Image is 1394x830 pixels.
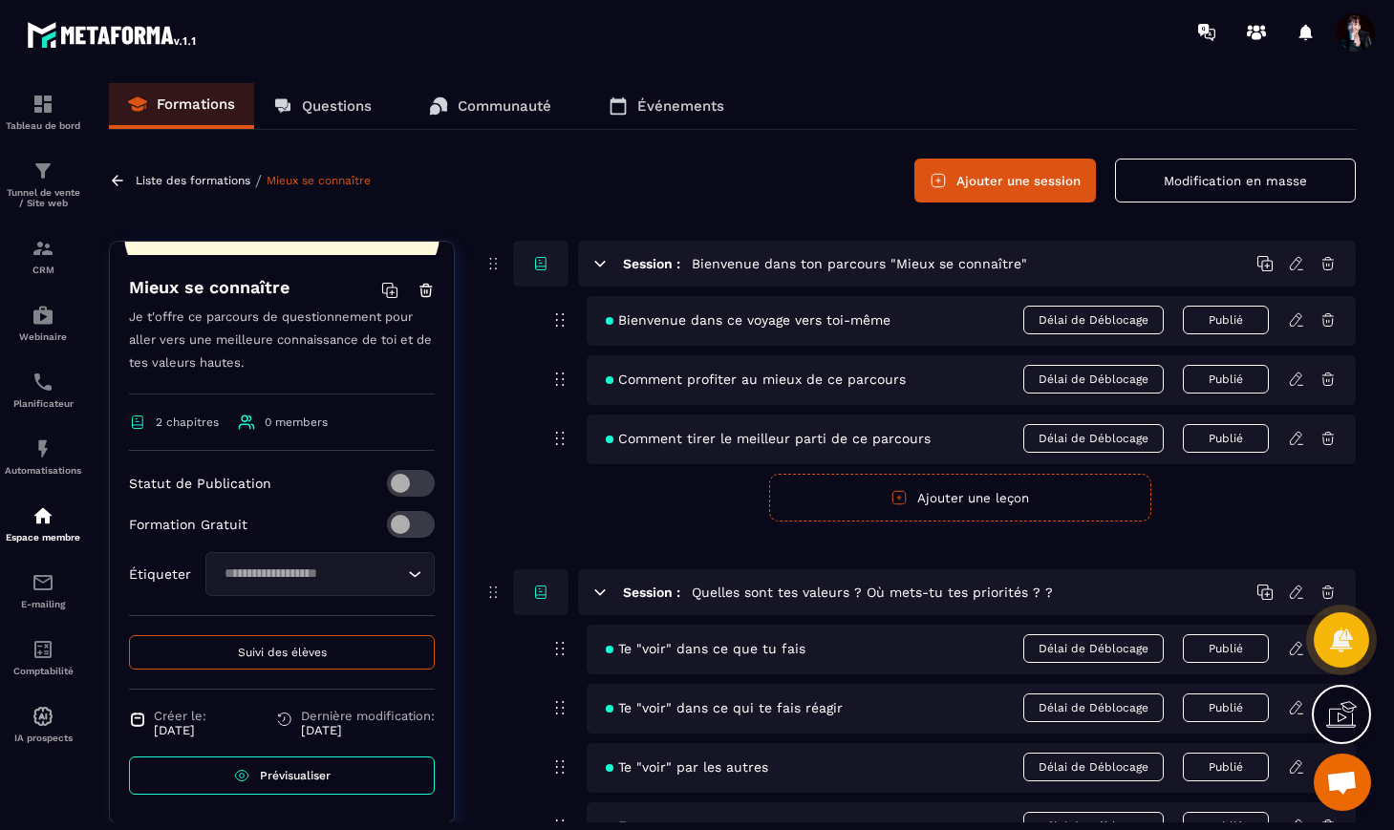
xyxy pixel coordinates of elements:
[1023,753,1164,781] span: Délai de Déblocage
[5,78,81,145] a: formationformationTableau de bord
[5,557,81,624] a: emailemailE-mailing
[157,96,235,113] p: Formations
[302,97,372,115] p: Questions
[267,174,371,187] a: Mieux se connaître
[129,756,435,795] a: Prévisualiser
[27,17,199,52] img: logo
[5,599,81,609] p: E-mailing
[5,120,81,131] p: Tableau de bord
[154,723,206,737] p: [DATE]
[32,504,54,527] img: automations
[255,172,262,190] span: /
[5,265,81,275] p: CRM
[5,289,81,356] a: automationsautomationsWebinaire
[32,437,54,460] img: automations
[5,465,81,476] p: Automatisations
[606,431,931,446] span: Comment tirer le meilleur parti de ce parcours
[623,585,680,600] h6: Session :
[32,571,54,594] img: email
[5,356,81,423] a: schedulerschedulerPlanificateur
[606,700,843,715] span: Te "voir" dans ce qui te fais réagir
[32,237,54,260] img: formation
[1183,634,1269,663] button: Publié
[5,532,81,543] p: Espace membre
[32,160,54,182] img: formation
[265,415,328,429] span: 0 members
[154,709,206,723] span: Créer le:
[914,159,1096,202] button: Ajouter une session
[1023,424,1164,453] span: Délai de Déblocage
[590,83,743,129] a: Événements
[1115,159,1356,202] button: Modification en masse
[129,306,435,394] p: Je t'offre ce parcours de questionnement pour aller vers une meilleure connaissance de toi et de ...
[218,564,403,585] input: Search for option
[129,566,191,582] p: Étiqueter
[32,304,54,327] img: automations
[5,187,81,208] p: Tunnel de vente / Site web
[205,552,435,596] div: Search for option
[109,83,254,129] a: Formations
[606,372,906,387] span: Comment profiter au mieux de ce parcours
[129,635,435,670] button: Suivi des élèves
[129,274,290,301] h4: Mieux se connaître
[1023,634,1164,663] span: Délai de Déblocage
[637,97,724,115] p: Événements
[5,666,81,676] p: Comptabilité
[5,423,81,490] a: automationsautomationsAutomatisations
[1023,306,1164,334] span: Délai de Déblocage
[623,256,680,271] h6: Session :
[410,83,570,129] a: Communauté
[1023,693,1164,722] span: Délai de Déblocage
[769,474,1151,521] button: Ajouter une leçon
[5,331,81,342] p: Webinaire
[5,398,81,409] p: Planificateur
[129,517,247,532] p: Formation Gratuit
[5,733,81,743] p: IA prospects
[129,476,271,491] p: Statut de Publication
[5,490,81,557] a: automationsautomationsEspace membre
[1183,306,1269,334] button: Publié
[692,254,1027,273] h5: Bienvenue dans ton parcours "Mieux se connaître"
[458,97,551,115] p: Communauté
[254,83,391,129] a: Questions
[32,705,54,728] img: automations
[1023,365,1164,394] span: Délai de Déblocage
[32,638,54,661] img: accountant
[1183,753,1269,781] button: Publié
[32,371,54,394] img: scheduler
[606,312,890,328] span: Bienvenue dans ce voyage vers toi-même
[136,174,250,187] a: Liste des formations
[5,145,81,223] a: formationformationTunnel de vente / Site web
[5,223,81,289] a: formationformationCRM
[5,624,81,691] a: accountantaccountantComptabilité
[301,723,435,737] p: [DATE]
[260,769,331,782] span: Prévisualiser
[1183,693,1269,722] button: Publié
[1183,365,1269,394] button: Publié
[238,646,327,659] span: Suivi des élèves
[606,759,768,775] span: Te "voir" par les autres
[692,583,1053,602] h5: Quelles sont tes valeurs ? Où mets-tu tes priorités ? ?
[1314,754,1371,811] a: Ouvrir le chat
[32,93,54,116] img: formation
[156,415,219,429] span: 2 chapitres
[301,709,435,723] span: Dernière modification:
[1183,424,1269,453] button: Publié
[606,641,805,656] span: Te "voir" dans ce que tu fais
